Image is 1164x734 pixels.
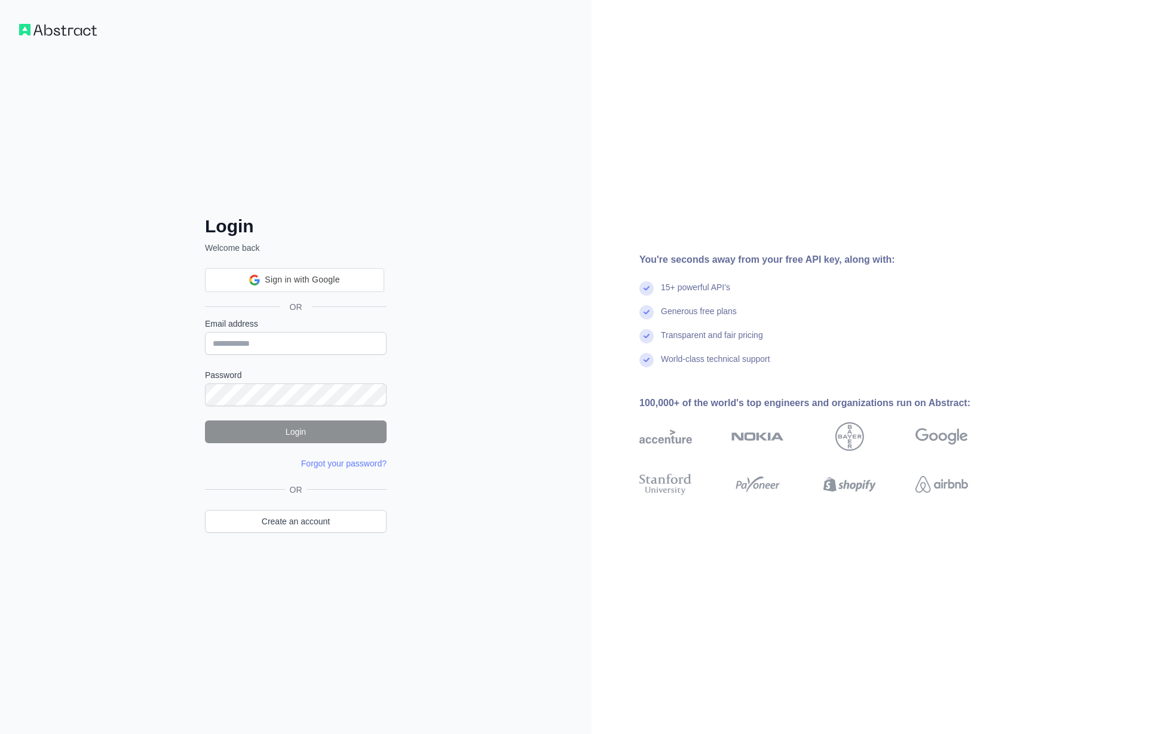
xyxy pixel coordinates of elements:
img: check mark [639,281,654,296]
div: World-class technical support [661,353,770,377]
img: accenture [639,422,692,451]
p: Welcome back [205,242,387,254]
img: Workflow [19,24,97,36]
img: nokia [731,422,784,451]
img: payoneer [731,471,784,497]
div: Generous free plans [661,305,737,329]
img: stanford university [639,471,692,497]
span: OR [285,484,307,496]
span: OR [280,301,312,313]
img: check mark [639,305,654,320]
label: Email address [205,318,387,330]
a: Forgot your password? [301,459,387,468]
img: airbnb [915,471,968,497]
h2: Login [205,216,387,237]
a: Create an account [205,510,387,533]
img: check mark [639,353,654,367]
img: check mark [639,329,654,343]
label: Password [205,369,387,381]
img: shopify [823,471,876,497]
div: You're seconds away from your free API key, along with: [639,253,1006,267]
div: 100,000+ of the world's top engineers and organizations run on Abstract: [639,396,1006,410]
button: Login [205,420,387,443]
div: 15+ powerful API's [661,281,730,305]
img: bayer [835,422,864,451]
div: Transparent and fair pricing [661,329,763,353]
div: Sign in with Google [205,268,384,292]
img: google [915,422,968,451]
span: Sign in with Google [265,274,339,286]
